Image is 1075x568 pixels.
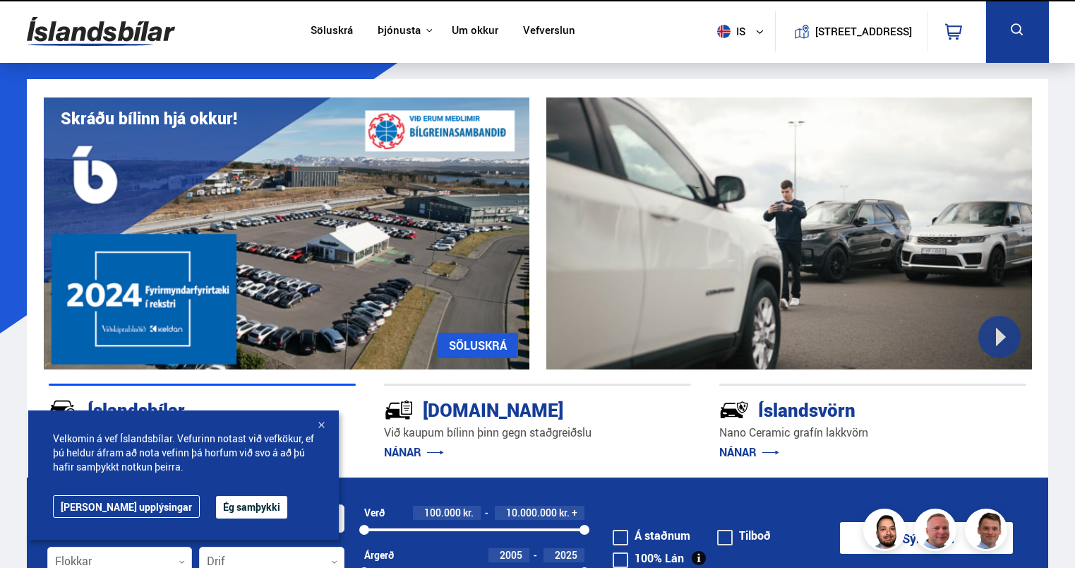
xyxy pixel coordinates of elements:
img: JRvxyua_JYH6wB4c.svg [49,395,78,425]
button: Ég samþykki [216,496,287,519]
img: siFngHWaQ9KaOqBr.png [916,511,959,553]
img: eKx6w-_Home_640_.png [44,97,529,369]
img: nhp88E3Fdnt1Opn2.png [865,511,908,553]
img: -Svtn6bYgwAsiwNX.svg [719,395,749,425]
h1: Skráðu bílinn hjá okkur! [61,109,237,128]
span: + [572,507,577,519]
div: Verð [364,507,385,519]
span: kr. [559,507,570,519]
button: Sýna bíla [840,522,1013,554]
div: Árgerð [364,550,394,561]
label: 100% Lán [613,552,684,564]
button: Þjónusta [378,24,421,37]
span: is [711,25,747,38]
p: Við kaupum bílinn þinn gegn staðgreiðslu [384,425,691,441]
a: [STREET_ADDRESS] [783,11,920,52]
span: Velkomin á vef Íslandsbílar. Vefurinn notast við vefkökur, ef þú heldur áfram að nota vefinn þá h... [53,432,314,474]
a: NÁNAR [719,444,779,460]
button: is [711,11,775,52]
a: Söluskrá [311,24,353,39]
span: 2025 [555,548,577,562]
div: [DOMAIN_NAME] [384,396,641,421]
a: Um okkur [452,24,498,39]
div: Íslandsbílar [49,396,306,421]
span: 100.000 [424,506,461,519]
a: [PERSON_NAME] upplýsingar [53,495,200,518]
span: 10.000.000 [506,506,557,519]
div: Íslandsvörn [719,396,976,421]
button: [STREET_ADDRESS] [821,25,907,37]
img: tr5P-W3DuiFaO7aO.svg [384,395,414,425]
label: Tilboð [717,530,771,541]
a: SÖLUSKRÁ [438,333,518,358]
a: Vefverslun [523,24,575,39]
span: kr. [463,507,474,519]
span: 2005 [500,548,522,562]
img: svg+xml;base64,PHN2ZyB4bWxucz0iaHR0cDovL3d3dy53My5vcmcvMjAwMC9zdmciIHdpZHRoPSI1MTIiIGhlaWdodD0iNT... [717,25,731,38]
a: NÁNAR [384,444,444,460]
img: G0Ugv5HjCgRt.svg [27,8,175,54]
img: FbJEzSuNWCJXmdc-.webp [967,511,1009,553]
label: Á staðnum [613,530,690,541]
p: Nano Ceramic grafín lakkvörn [719,425,1026,441]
